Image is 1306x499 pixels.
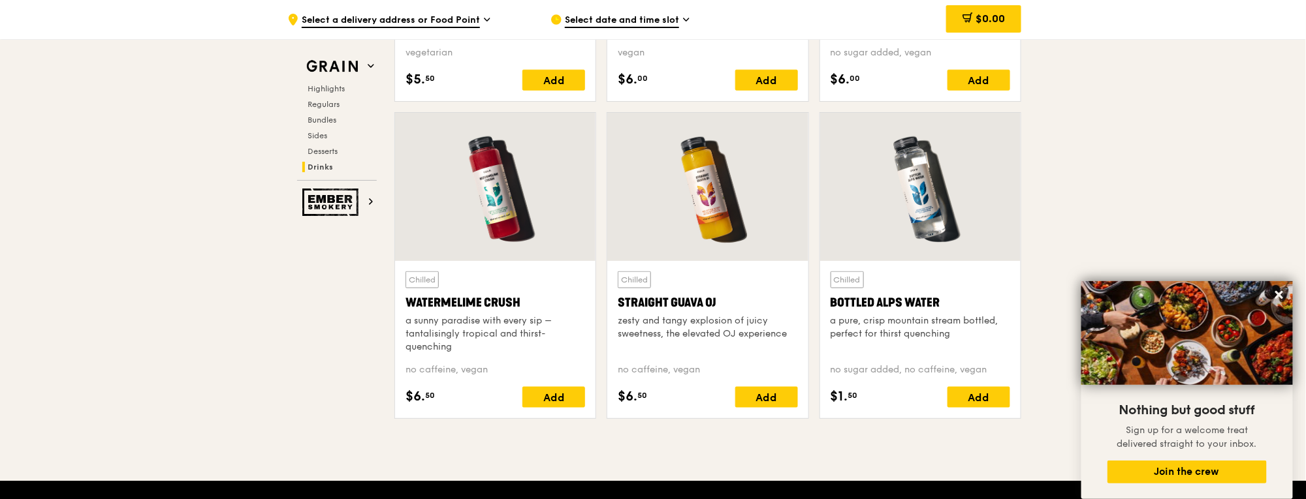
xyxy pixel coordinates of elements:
[618,294,797,312] div: Straight Guava OJ
[848,390,858,401] span: 50
[522,70,585,91] div: Add
[831,387,848,406] span: $1.
[308,147,338,156] span: Desserts
[618,314,797,340] div: zesty and tangy explosion of juicy sweetness, the elevated OJ experience
[1117,425,1257,449] span: Sign up for a welcome treat delivered straight to your inbox.
[637,73,648,83] span: 00
[948,387,1010,408] div: Add
[831,363,1010,376] div: no sugar added, no caffeine, vegan
[308,162,333,172] span: Drinks
[1269,284,1290,305] button: Close
[618,46,797,59] div: vegan
[735,70,798,91] div: Add
[850,73,861,83] span: 00
[831,314,1010,340] div: a pure, crisp mountain stream bottled, perfect for thirst quenching
[406,46,585,59] div: vegetarian
[831,70,850,89] span: $6.
[1119,402,1255,418] span: Nothing but good stuff
[406,70,425,89] span: $5.
[831,46,1010,59] div: no sugar added, vegan
[1081,281,1293,385] img: DSC07876-Edit02-Large.jpeg
[308,115,336,125] span: Bundles
[308,84,345,93] span: Highlights
[522,387,585,408] div: Add
[302,189,362,216] img: Ember Smokery web logo
[618,387,637,406] span: $6.
[831,294,1010,312] div: Bottled Alps Water
[637,390,647,401] span: 50
[302,55,362,78] img: Grain web logo
[425,390,435,401] span: 50
[406,387,425,406] span: $6.
[425,73,435,83] span: 50
[735,387,798,408] div: Add
[406,363,585,376] div: no caffeine, vegan
[618,70,637,89] span: $6.
[831,271,864,288] div: Chilled
[1107,461,1267,483] button: Join the crew
[308,131,327,140] span: Sides
[976,12,1005,25] span: $0.00
[948,70,1010,91] div: Add
[406,271,439,288] div: Chilled
[406,314,585,354] div: a sunny paradise with every sip – tantalisingly tropical and thirst-quenching
[302,14,480,28] span: Select a delivery address or Food Point
[618,271,651,288] div: Chilled
[565,14,679,28] span: Select date and time slot
[618,363,797,376] div: no caffeine, vegan
[308,100,340,109] span: Regulars
[406,294,585,312] div: Watermelime Crush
